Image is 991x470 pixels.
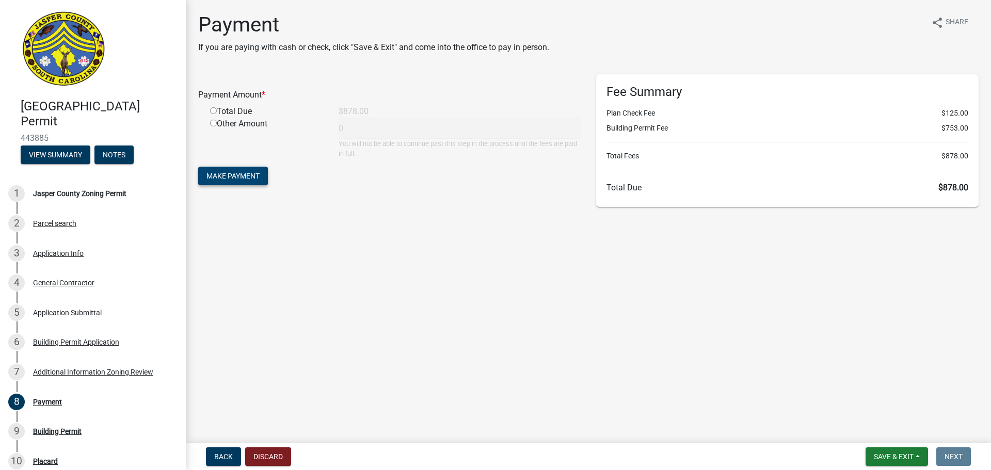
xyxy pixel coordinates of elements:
[8,274,25,291] div: 4
[606,85,968,100] h6: Fee Summary
[202,105,331,118] div: Total Due
[21,11,107,88] img: Jasper County, South Carolina
[214,452,233,461] span: Back
[33,190,126,197] div: Jasper County Zoning Permit
[941,108,968,119] span: $125.00
[33,279,94,286] div: General Contractor
[33,338,119,346] div: Building Permit Application
[33,368,153,376] div: Additional Information Zoning Review
[8,185,25,202] div: 1
[202,118,331,158] div: Other Amount
[8,453,25,469] div: 10
[931,17,944,29] i: share
[606,123,968,134] li: Building Permit Fee
[21,151,90,159] wm-modal-confirm: Summary
[198,12,549,37] h1: Payment
[33,398,62,406] div: Payment
[21,145,90,164] button: View Summary
[198,167,268,185] button: Make Payment
[94,145,134,164] button: Notes
[941,123,968,134] span: $753.00
[8,215,25,232] div: 2
[206,447,241,466] button: Back
[8,423,25,440] div: 9
[938,183,968,192] span: $878.00
[21,133,165,143] span: 443885
[8,334,25,350] div: 6
[94,151,134,159] wm-modal-confirm: Notes
[33,428,82,435] div: Building Permit
[198,41,549,54] p: If you are paying with cash or check, click "Save & Exit" and come into the office to pay in person.
[206,172,260,180] span: Make Payment
[923,12,977,33] button: shareShare
[190,89,588,101] div: Payment Amount
[874,452,914,461] span: Save & Exit
[606,151,968,161] li: Total Fees
[8,394,25,410] div: 8
[33,250,84,257] div: Application Info
[8,304,25,321] div: 5
[945,452,963,461] span: Next
[21,99,178,129] h4: [GEOGRAPHIC_DATA] Permit
[33,458,58,465] div: Placard
[866,447,928,466] button: Save & Exit
[941,151,968,161] span: $878.00
[33,220,76,227] div: Parcel search
[33,309,102,316] div: Application Submittal
[606,183,968,192] h6: Total Due
[245,447,291,466] button: Discard
[8,245,25,262] div: 3
[606,108,968,119] li: Plan Check Fee
[946,17,968,29] span: Share
[8,364,25,380] div: 7
[936,447,971,466] button: Next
